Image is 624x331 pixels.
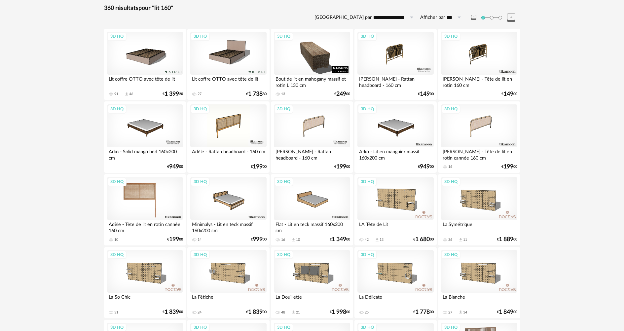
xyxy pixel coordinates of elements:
[418,92,434,96] div: € 00
[354,247,436,318] a: 3D HQ La Délicate 25 €1 77800
[104,5,520,12] div: 360 résultats
[336,92,346,96] span: 249
[330,237,350,242] div: € 00
[441,250,460,259] div: 3D HQ
[413,310,434,314] div: € 00
[458,310,463,315] span: Download icon
[497,237,517,242] div: € 00
[274,105,293,113] div: 3D HQ
[497,310,517,314] div: € 00
[187,101,269,173] a: 3D HQ Adèle - Rattan headboard - 160 cm €19900
[274,177,293,186] div: 3D HQ
[358,177,377,186] div: 3D HQ
[334,92,350,96] div: € 00
[107,75,183,88] div: Lit coffre OTTO avec tête de lit
[107,220,183,233] div: Adèle - Tête de lit en rotin cannée 160 cm
[167,165,183,169] div: € 00
[501,165,517,169] div: € 00
[253,165,263,169] span: 199
[104,29,186,100] a: 3D HQ Lit coffre OTTO avec tête de lit 91 Download icon 46 €1 39920
[114,92,118,96] div: 91
[441,32,460,41] div: 3D HQ
[274,293,350,306] div: La Douillette
[253,237,263,242] span: 999
[458,237,463,242] span: Download icon
[358,250,377,259] div: 3D HQ
[190,75,266,88] div: Lit coffre OTTO avec tête de lit
[441,105,460,113] div: 3D HQ
[271,247,353,318] a: 3D HQ La Douillette 48 Download icon 21 €1 99800
[365,238,369,242] div: 42
[107,105,127,113] div: 3D HQ
[358,32,377,41] div: 3D HQ
[291,310,296,315] span: Download icon
[448,310,452,315] div: 27
[198,92,202,96] div: 27
[281,310,285,315] div: 48
[354,174,436,245] a: 3D HQ LA Tête de Lit 42 Download icon 13 €1 68000
[274,250,293,259] div: 3D HQ
[501,92,517,96] div: € 00
[314,15,372,21] label: [GEOGRAPHIC_DATA] par
[330,310,350,314] div: € 00
[163,310,183,314] div: € 00
[332,237,346,242] span: 1 349
[251,237,267,242] div: € 00
[296,310,300,315] div: 21
[357,75,433,88] div: [PERSON_NAME] - Rattan headboard - 160 cm
[187,29,269,100] a: 3D HQ Lit coffre OTTO avec tête de lit 27 €1 73880
[187,247,269,318] a: 3D HQ La Fétiche 24 €1 83900
[165,92,179,96] span: 1 399
[246,92,267,96] div: € 80
[463,238,467,242] div: 11
[332,310,346,314] span: 1 998
[438,29,520,100] a: 3D HQ [PERSON_NAME] - Tête de lit en rotin 160 cm €14900
[441,293,517,306] div: La Blanche
[357,293,433,306] div: La Délicate
[251,165,267,169] div: € 00
[499,310,513,314] span: 1 849
[190,220,266,233] div: Minimalys - Lit en teck massif 160x200 cm
[418,165,434,169] div: € 00
[190,147,266,161] div: Adèle - Rattan headboard - 160 cm
[291,237,296,242] span: Download icon
[163,92,183,96] div: € 20
[198,238,202,242] div: 14
[114,310,118,315] div: 31
[248,92,263,96] span: 1 738
[448,165,452,169] div: 16
[271,174,353,245] a: 3D HQ Flat - Lit en teck massif 160x200 cm 16 Download icon 10 €1 34900
[415,237,430,242] span: 1 680
[438,101,520,173] a: 3D HQ [PERSON_NAME] - Tête de lit en rotin cannée 160 cm 16 €19900
[503,165,513,169] span: 199
[107,293,183,306] div: La So Chic
[334,165,350,169] div: € 00
[420,165,430,169] span: 949
[357,220,433,233] div: LA Tête de Lit
[114,238,118,242] div: 10
[441,147,517,161] div: [PERSON_NAME] - Tête de lit en rotin cannée 160 cm
[271,29,353,100] a: 3D HQ Bout de lit en mahogany massif et rotin L 130 cm 13 €24900
[420,15,445,21] label: Afficher par
[274,32,293,41] div: 3D HQ
[107,32,127,41] div: 3D HQ
[463,310,467,315] div: 14
[187,174,269,245] a: 3D HQ Minimalys - Lit en teck massif 160x200 cm 14 €99900
[438,174,520,245] a: 3D HQ La Symétrique 36 Download icon 11 €1 88900
[165,310,179,314] span: 1 839
[354,101,436,173] a: 3D HQ Arko - Lit en manguier massif 160x200 cm €94900
[107,250,127,259] div: 3D HQ
[104,247,186,318] a: 3D HQ La So Chic 31 €1 83900
[129,92,133,96] div: 46
[191,105,210,113] div: 3D HQ
[358,105,377,113] div: 3D HQ
[167,237,183,242] div: € 00
[281,238,285,242] div: 16
[441,177,460,186] div: 3D HQ
[365,310,369,315] div: 25
[296,238,300,242] div: 10
[248,310,263,314] span: 1 839
[104,174,186,245] a: 3D HQ Adèle - Tête de lit en rotin cannée 160 cm 10 €19900
[104,101,186,173] a: 3D HQ Arko - Solid mango bed 160x200 cm €94900
[274,147,350,161] div: [PERSON_NAME] - Rattan headboard - 160 cm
